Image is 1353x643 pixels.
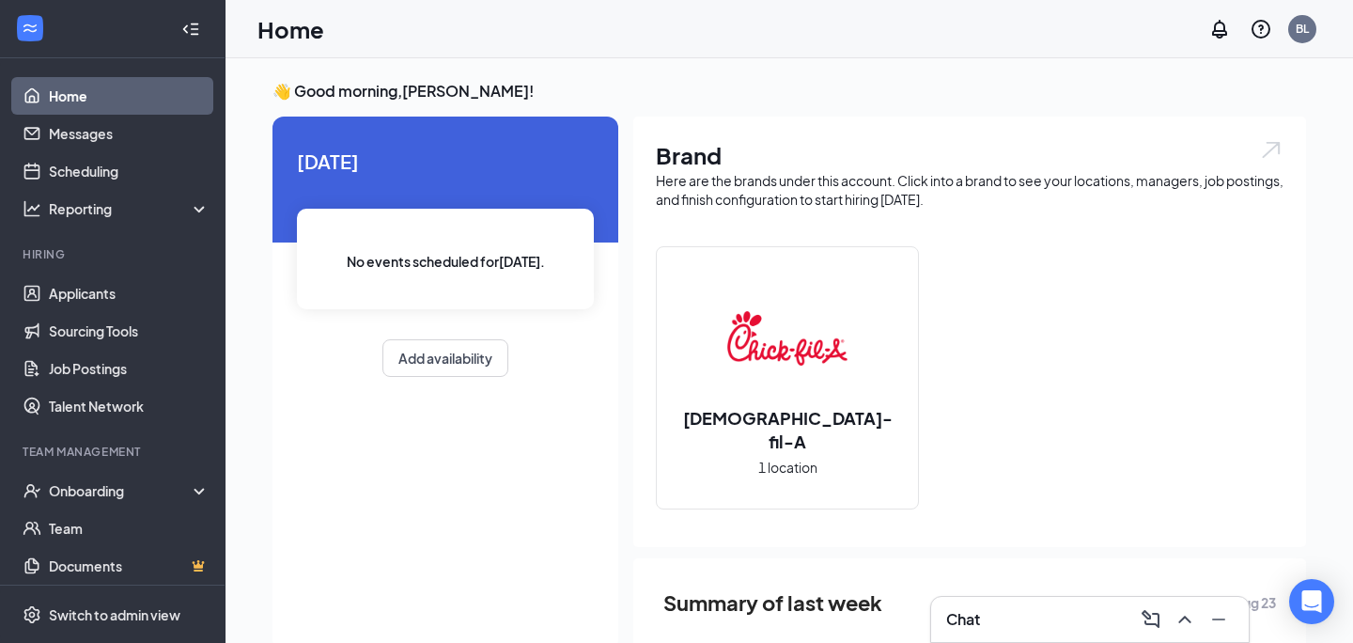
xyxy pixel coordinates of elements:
[1170,604,1200,635] button: ChevronUp
[21,19,39,38] svg: WorkstreamLogo
[1204,604,1234,635] button: Minimize
[23,199,41,218] svg: Analysis
[23,246,206,262] div: Hiring
[347,251,545,272] span: No events scheduled for [DATE] .
[1208,18,1231,40] svg: Notifications
[1250,18,1272,40] svg: QuestionInfo
[49,77,210,115] a: Home
[181,20,200,39] svg: Collapse
[663,587,882,619] span: Summary of last week
[1182,592,1276,613] span: [DATE] - Aug 23
[49,152,210,190] a: Scheduling
[1136,604,1166,635] button: ComposeMessage
[946,609,980,630] h3: Chat
[657,406,918,453] h2: [DEMOGRAPHIC_DATA]-fil-A
[382,339,508,377] button: Add availability
[49,547,210,585] a: DocumentsCrown
[1296,21,1309,37] div: BL
[272,81,1306,102] h3: 👋 Good morning, [PERSON_NAME] !
[1174,608,1196,631] svg: ChevronUp
[49,312,210,350] a: Sourcing Tools
[1259,139,1283,161] img: open.6027fd2a22e1237b5b06.svg
[49,510,210,547] a: Team
[257,13,324,45] h1: Home
[1140,608,1162,631] svg: ComposeMessage
[49,350,210,387] a: Job Postings
[49,387,210,425] a: Talent Network
[49,274,210,312] a: Applicants
[49,605,180,624] div: Switch to admin view
[297,147,594,176] span: [DATE]
[49,115,210,152] a: Messages
[49,199,210,218] div: Reporting
[758,457,817,478] span: 1 location
[656,171,1283,209] div: Here are the brands under this account. Click into a brand to see your locations, managers, job p...
[23,481,41,500] svg: UserCheck
[1207,608,1230,631] svg: Minimize
[656,139,1283,171] h1: Brand
[23,444,206,460] div: Team Management
[727,278,848,399] img: Chick-fil-A
[49,481,194,500] div: Onboarding
[1289,579,1334,624] div: Open Intercom Messenger
[23,605,41,624] svg: Settings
